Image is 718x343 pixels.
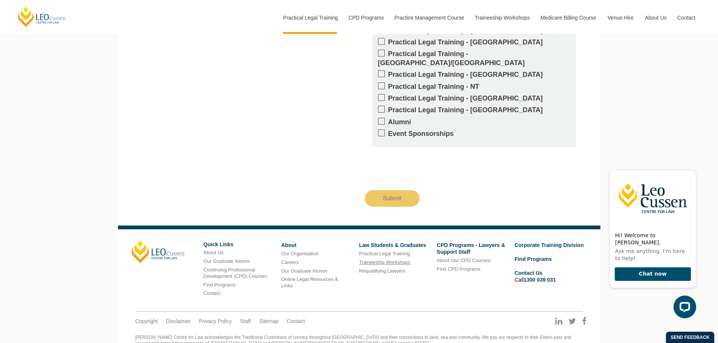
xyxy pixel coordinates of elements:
a: [PERSON_NAME] [132,241,185,263]
a: About Us [204,250,224,255]
a: About Our CPD Courses [437,258,490,263]
iframe: reCAPTCHA [365,153,479,183]
a: Find Programs [514,256,552,262]
a: About Us [639,2,672,34]
a: Practical Legal Training [359,251,410,256]
label: Practical Legal Training - NT [378,82,570,91]
a: CPD Programs [343,2,389,34]
a: Traineeship Workshops [359,259,410,265]
input: Submit [365,190,420,207]
label: Practical Legal Training - [GEOGRAPHIC_DATA] [378,106,570,114]
label: Event Sponsorships [378,130,570,138]
a: Practice Management Course [389,2,469,34]
h6: Quick Links [204,242,276,247]
iframe: LiveChat chat widget [603,163,699,324]
a: CPD Programs - Lawyers & Support Staff [437,242,505,255]
a: Find CPD Programs [437,266,481,272]
a: Medicare Billing Course [535,2,602,34]
a: Copyright [135,318,158,325]
a: Continuing Professional Development (CPD) Courses [204,267,267,279]
a: Our Graduate Alumni [204,258,250,264]
label: Practical Legal Training - [GEOGRAPHIC_DATA]/[GEOGRAPHIC_DATA] [378,50,570,67]
a: Contact [204,290,220,296]
a: Our Graduate Alumni [281,268,327,274]
a: Disclaimer [166,318,190,325]
a: Law Students & Graduates [359,242,426,248]
a: Sitemap [259,318,278,325]
a: Find Programs [204,282,236,288]
label: Practical Legal Training - [GEOGRAPHIC_DATA] [378,94,570,103]
label: Practical Legal Training - [GEOGRAPHIC_DATA] [378,38,570,47]
label: Practical Legal Training - [GEOGRAPHIC_DATA] [378,70,570,79]
a: Careers [281,259,299,265]
a: About [281,242,296,248]
a: Practical Legal Training [277,2,343,34]
a: Online Legal Resources & Links [281,276,338,288]
a: Contact [672,2,701,34]
a: Staff [240,318,251,325]
a: Contact Us [514,270,542,276]
a: Contact [287,318,305,325]
a: Traineeship Workshops [469,2,535,34]
a: Requalifying Lawyers [359,268,406,274]
a: Our Organisation [281,251,318,256]
label: Alumni [378,118,570,127]
a: 1300 039 031 [524,277,556,283]
a: Privacy Policy [199,318,232,325]
a: [PERSON_NAME] Centre for Law [17,6,67,27]
a: Venue Hire [602,2,639,34]
a: Corporate Training Division [514,242,584,248]
li: Call [514,268,586,284]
